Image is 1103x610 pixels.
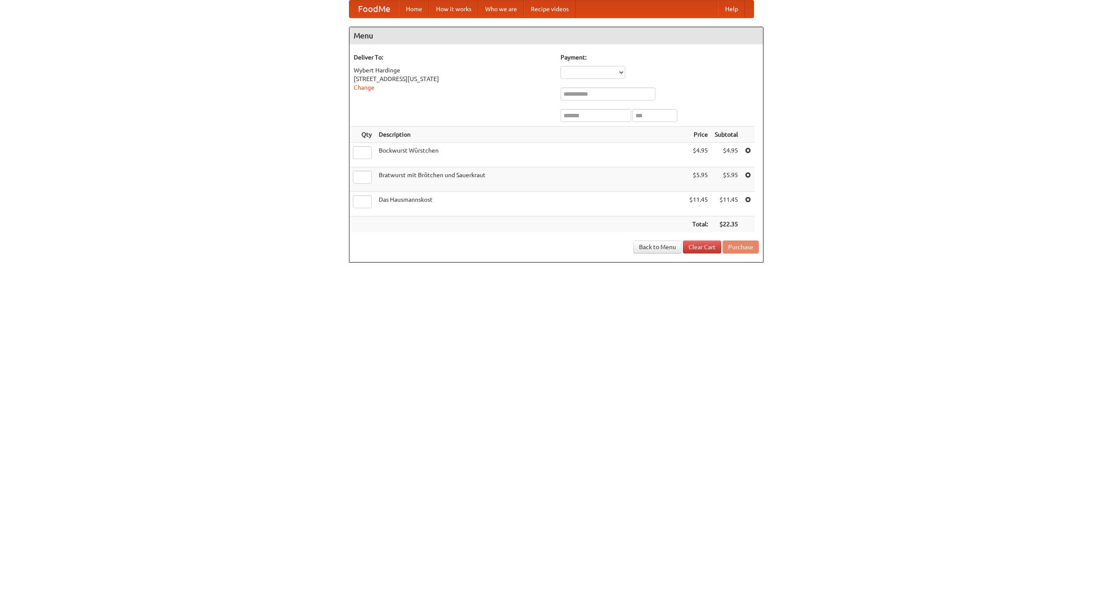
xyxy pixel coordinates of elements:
[711,167,742,192] td: $5.95
[354,84,374,91] a: Change
[429,0,478,18] a: How it works
[478,0,524,18] a: Who we are
[375,192,686,216] td: Das Hausmannskost
[683,241,721,253] a: Clear Cart
[375,167,686,192] td: Bratwurst mit Brötchen und Sauerkraut
[349,0,399,18] a: FoodMe
[711,216,742,232] th: $22.35
[686,143,711,167] td: $4.95
[354,53,552,62] h5: Deliver To:
[718,0,745,18] a: Help
[349,127,375,143] th: Qty
[633,241,682,253] a: Back to Menu
[524,0,576,18] a: Recipe videos
[711,192,742,216] td: $11.45
[686,192,711,216] td: $11.45
[354,66,552,75] div: Wybert Hardinge
[399,0,429,18] a: Home
[711,127,742,143] th: Subtotal
[349,27,763,44] h4: Menu
[375,143,686,167] td: Bockwurst Würstchen
[354,75,552,83] div: [STREET_ADDRESS][US_STATE]
[686,127,711,143] th: Price
[711,143,742,167] td: $4.95
[723,241,759,253] button: Purchase
[561,53,759,62] h5: Payment:
[686,216,711,232] th: Total:
[686,167,711,192] td: $5.95
[375,127,686,143] th: Description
